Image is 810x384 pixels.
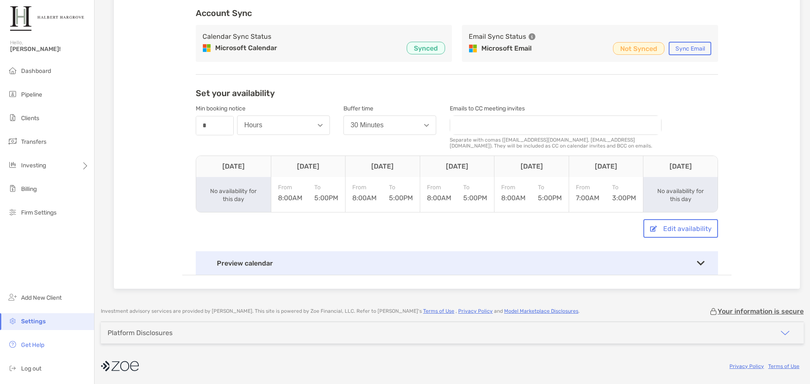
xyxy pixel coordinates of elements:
th: [DATE] [420,156,494,177]
span: Add New Client [21,294,62,301]
img: pipeline icon [8,89,18,99]
th: [DATE] [196,156,271,177]
th: [DATE] [494,156,569,177]
span: To [314,184,338,191]
div: Buffer time [343,105,436,112]
img: get-help icon [8,339,18,349]
span: [PERSON_NAME]! [10,46,89,53]
h3: Account Sync [196,8,718,18]
span: From [501,184,526,191]
div: No availability for this day [655,187,706,203]
div: 30 Minutes [351,121,383,129]
img: Toggle [697,261,705,266]
span: To [389,184,413,191]
div: 8:00AM [427,184,451,202]
img: Microsoft Email [469,44,477,53]
p: Investment advisory services are provided by [PERSON_NAME] . This site is powered by Zoe Financia... [101,308,580,314]
img: billing icon [8,183,18,193]
div: Hours [244,121,262,129]
img: settings icon [8,316,18,326]
span: Pipeline [21,91,42,98]
th: [DATE] [643,156,718,177]
div: Separate with comas ([EMAIL_ADDRESS][DOMAIN_NAME], [EMAIL_ADDRESS][DOMAIN_NAME]). They will be in... [450,137,661,149]
p: Microsoft Email [481,43,532,54]
img: Zoe Logo [10,3,84,34]
a: Privacy Policy [729,363,764,369]
h3: Calendar Sync Status [202,32,271,42]
span: To [612,184,636,191]
div: Platform Disclosures [108,329,173,337]
img: dashboard icon [8,65,18,75]
button: 30 Minutes [343,115,436,135]
a: Model Marketplace Disclosures [504,308,578,314]
a: Privacy Policy [458,308,493,314]
img: clients icon [8,113,18,123]
img: firm-settings icon [8,207,18,217]
span: From [278,184,302,191]
a: Terms of Use [423,308,454,314]
span: Firm Settings [21,209,57,216]
p: Your information is secure [718,307,804,315]
div: 8:00AM [352,184,377,202]
h3: Email Sync Status [469,32,526,42]
img: investing icon [8,160,18,170]
span: Get Help [21,341,44,349]
span: Transfers [21,138,46,145]
div: 5:00PM [389,184,413,202]
div: Emails to CC meeting invites [450,105,661,112]
div: 5:00PM [463,184,487,202]
img: icon arrow [780,328,790,338]
th: [DATE] [271,156,346,177]
div: 3:00PM [612,184,636,202]
span: Clients [21,115,39,122]
img: add_new_client icon [8,292,18,302]
img: transfers icon [8,136,18,146]
span: To [538,184,562,191]
img: button icon [650,226,657,232]
div: Min booking notice [196,105,330,112]
span: From [576,184,599,191]
span: Billing [21,185,37,193]
span: To [463,184,487,191]
div: 5:00PM [538,184,562,202]
button: Sync Email [669,42,711,55]
div: No availability for this day [208,187,259,203]
div: Preview calendar [196,251,718,275]
th: [DATE] [345,156,420,177]
span: Dashboard [21,67,51,75]
p: Microsoft Calendar [215,43,277,53]
a: Terms of Use [768,363,799,369]
p: Synced [414,43,438,54]
img: company logo [101,357,139,376]
div: 8:00AM [501,184,526,202]
img: logout icon [8,363,18,373]
p: Not Synced [620,43,657,54]
span: From [352,184,377,191]
th: [DATE] [569,156,643,177]
div: 8:00AM [278,184,302,202]
button: Edit availability [643,219,718,238]
div: 5:00PM [314,184,338,202]
img: Open dropdown arrow [318,124,323,127]
div: 7:00AM [576,184,599,202]
span: Settings [21,318,46,325]
h2: Set your availability [196,88,275,98]
span: From [427,184,451,191]
img: Open dropdown arrow [424,124,429,127]
span: Log out [21,365,41,372]
button: Hours [237,115,330,135]
span: Investing [21,162,46,169]
img: Microsoft Calendar [202,44,211,52]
